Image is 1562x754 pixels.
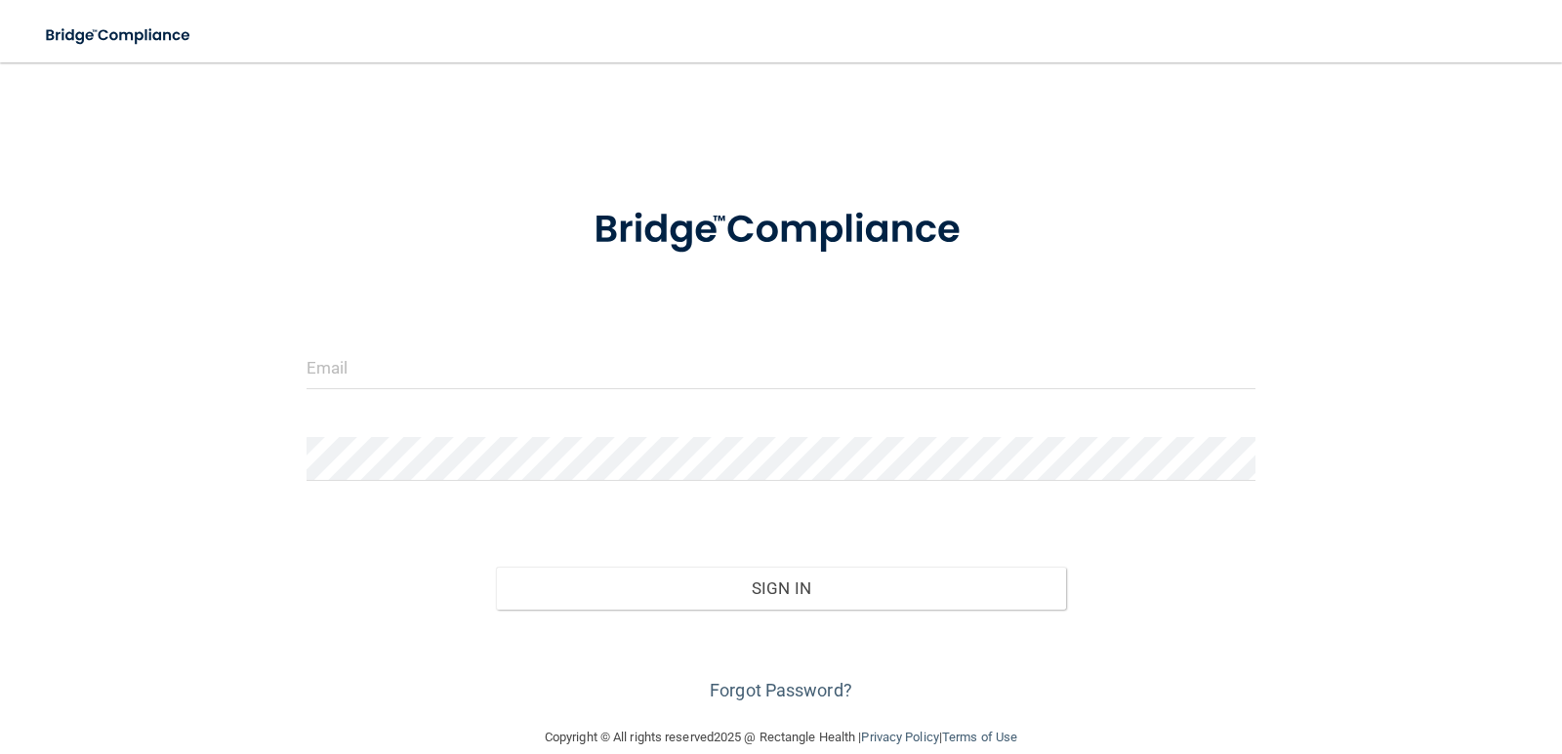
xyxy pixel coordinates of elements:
[29,16,209,56] img: bridge_compliance_login_screen.278c3ca4.svg
[861,730,938,744] a: Privacy Policy
[942,730,1017,744] a: Terms of Use
[554,179,1008,281] img: bridge_compliance_login_screen.278c3ca4.svg
[307,345,1256,389] input: Email
[710,680,852,700] a: Forgot Password?
[496,567,1066,610] button: Sign In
